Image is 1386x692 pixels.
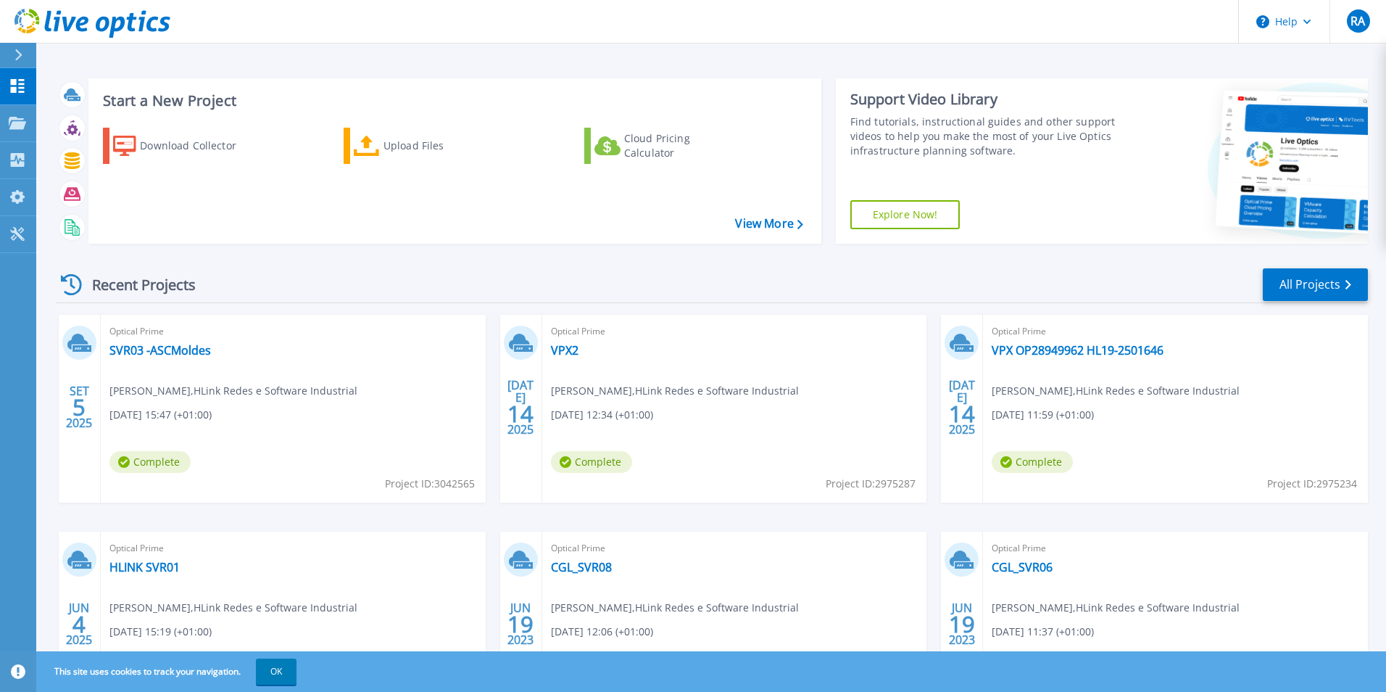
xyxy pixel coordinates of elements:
div: JUN 2023 [507,598,534,651]
div: SET 2025 [65,381,93,434]
div: Support Video Library [850,90,1121,109]
span: Complete [109,451,191,473]
div: Recent Projects [56,267,215,302]
span: Optical Prime [992,540,1359,556]
a: SVR03 -ASCMoldes [109,343,211,358]
span: 19 [507,618,534,630]
a: Explore Now! [850,200,960,229]
span: Complete [992,451,1073,473]
a: VPX2 [551,343,578,358]
span: [DATE] 11:37 (+01:00) [992,624,1094,640]
div: JUN 2023 [948,598,976,651]
div: JUN 2025 [65,598,93,651]
div: Cloud Pricing Calculator [624,131,740,160]
div: [DATE] 2025 [948,381,976,434]
span: [PERSON_NAME] , HLink Redes e Software Industrial [109,383,357,399]
span: [DATE] 15:19 (+01:00) [109,624,212,640]
h3: Start a New Project [103,93,802,109]
span: This site uses cookies to track your navigation. [40,659,296,685]
span: Optical Prime [551,324,918,339]
span: Optical Prime [109,324,477,339]
a: Upload Files [344,128,505,164]
div: [DATE] 2025 [507,381,534,434]
span: RA [1350,15,1365,27]
span: 14 [507,408,534,420]
div: Download Collector [140,131,256,160]
span: Optical Prime [109,540,477,556]
a: VPX OP28949962 HL19-2501646 [992,343,1163,358]
div: Find tutorials, instructional guides and other support videos to help you make the most of your L... [850,115,1121,158]
div: Upload Files [383,131,499,160]
span: 14 [949,408,975,420]
span: Project ID: 2975234 [1267,476,1357,492]
span: [PERSON_NAME] , HLink Redes e Software Industrial [551,600,799,616]
a: Download Collector [103,128,265,164]
span: 5 [72,401,86,413]
span: [PERSON_NAME] , HLink Redes e Software Industrial [551,383,799,399]
span: Optical Prime [992,324,1359,339]
a: CGL_SVR06 [992,560,1053,574]
span: Project ID: 2975287 [826,476,916,492]
span: Complete [551,451,632,473]
span: [DATE] 11:59 (+01:00) [992,407,1094,423]
span: [PERSON_NAME] , HLink Redes e Software Industrial [992,600,1240,616]
span: 4 [72,618,86,630]
a: CGL_SVR08 [551,560,612,574]
a: View More [735,217,802,231]
button: OK [256,659,296,685]
span: 19 [949,618,975,630]
a: HLINK SVR01 [109,560,180,574]
span: Project ID: 3042565 [385,476,475,492]
span: [DATE] 12:34 (+01:00) [551,407,653,423]
a: Cloud Pricing Calculator [584,128,746,164]
span: [DATE] 15:47 (+01:00) [109,407,212,423]
span: [PERSON_NAME] , HLink Redes e Software Industrial [109,600,357,616]
span: [DATE] 12:06 (+01:00) [551,624,653,640]
span: Optical Prime [551,540,918,556]
a: All Projects [1263,268,1368,301]
span: [PERSON_NAME] , HLink Redes e Software Industrial [992,383,1240,399]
